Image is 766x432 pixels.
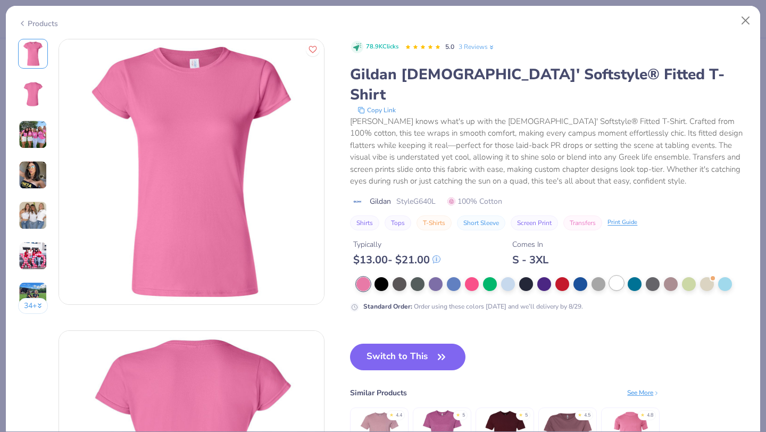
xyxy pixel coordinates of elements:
[363,302,412,311] strong: Standard Order :
[19,161,47,189] img: User generated content
[385,215,411,230] button: Tops
[20,41,46,67] img: Front
[584,412,590,419] div: 4.5
[512,253,548,267] div: S - 3XL
[350,344,465,370] button: Switch to This
[396,412,402,419] div: 4.4
[19,242,47,270] img: User generated content
[511,215,558,230] button: Screen Print
[18,18,58,29] div: Products
[350,215,379,230] button: Shirts
[647,412,653,419] div: 4.8
[607,218,637,227] div: Print Guide
[350,387,407,398] div: Similar Products
[519,412,523,416] div: ★
[350,64,748,105] div: Gildan [DEMOGRAPHIC_DATA]' Softstyle® Fitted T-Shirt
[640,412,645,416] div: ★
[445,43,454,51] span: 5.0
[525,412,528,419] div: 5
[19,282,47,311] img: User generated content
[370,196,391,207] span: Gildan
[417,215,452,230] button: T-Shirts
[512,239,548,250] div: Comes In
[456,412,460,416] div: ★
[353,253,440,267] div: $ 13.00 - $ 21.00
[627,388,660,397] div: See More
[59,39,324,304] img: Front
[447,196,502,207] span: 100% Cotton
[389,412,394,416] div: ★
[363,302,583,311] div: Order using these colors [DATE] and we’ll delivery by 8/29.
[353,239,440,250] div: Typically
[405,39,441,56] div: 5.0 Stars
[306,43,320,56] button: Like
[20,81,46,107] img: Back
[462,412,465,419] div: 5
[366,43,398,52] span: 78.9K Clicks
[578,412,582,416] div: ★
[563,215,602,230] button: Transfers
[457,215,505,230] button: Short Sleeve
[459,42,495,52] a: 3 Reviews
[350,197,364,206] img: brand logo
[18,298,48,314] button: 34+
[736,11,756,31] button: Close
[396,196,436,207] span: Style G640L
[354,105,399,115] button: copy to clipboard
[350,115,748,187] div: [PERSON_NAME] knows what's up with the [DEMOGRAPHIC_DATA]' Softstyle® Fitted T-Shirt. Crafted fro...
[19,201,47,230] img: User generated content
[19,120,47,149] img: User generated content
